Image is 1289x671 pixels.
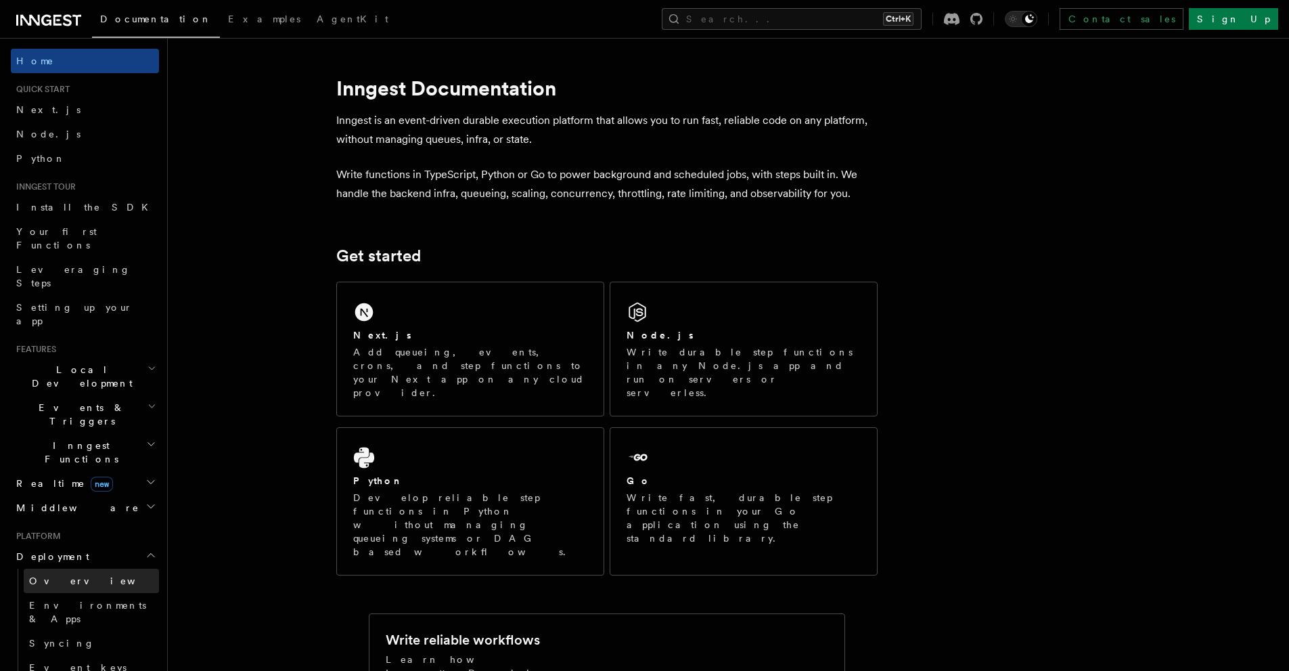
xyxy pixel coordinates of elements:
span: Local Development [11,363,148,390]
a: Setting up your app [11,295,159,333]
a: Install the SDK [11,195,159,219]
p: Write functions in TypeScript, Python or Go to power background and scheduled jobs, with steps bu... [336,165,878,203]
a: Contact sales [1060,8,1183,30]
button: Inngest Functions [11,433,159,471]
button: Events & Triggers [11,395,159,433]
span: Node.js [16,129,81,139]
button: Middleware [11,496,159,520]
span: new [91,477,113,492]
a: Node.jsWrite durable step functions in any Node.js app and run on servers or serverless. [610,282,878,416]
span: Your first Functions [16,226,97,251]
span: Middleware [11,501,139,515]
a: Home [11,49,159,73]
span: Setting up your app [16,302,133,326]
p: Write fast, durable step functions in your Go application using the standard library. [627,491,861,545]
h2: Node.js [627,328,694,342]
span: Install the SDK [16,202,156,213]
span: Syncing [29,638,95,649]
a: Syncing [24,631,159,655]
span: Features [11,344,56,355]
kbd: Ctrl+K [883,12,913,26]
p: Add queueing, events, crons, and step functions to your Next app on any cloud provider. [353,345,587,399]
span: Examples [228,14,300,24]
span: Overview [29,576,168,586]
button: Deployment [11,544,159,569]
a: Documentation [92,4,220,38]
h2: Go [627,474,651,488]
span: Deployment [11,550,89,563]
span: Quick start [11,84,70,95]
a: Environments & Apps [24,593,159,631]
a: GoWrite fast, durable step functions in your Go application using the standard library. [610,427,878,576]
span: Next.js [16,104,81,115]
span: Documentation [100,14,212,24]
p: Write durable step functions in any Node.js app and run on servers or serverless. [627,345,861,399]
a: Node.js [11,122,159,146]
a: Overview [24,569,159,593]
h2: Next.js [353,328,411,342]
a: Leveraging Steps [11,257,159,295]
p: Inngest is an event-driven durable execution platform that allows you to run fast, reliable code ... [336,111,878,149]
button: Local Development [11,358,159,395]
span: Home [16,54,54,68]
span: AgentKit [317,14,388,24]
a: Next.js [11,98,159,122]
a: Get started [336,246,421,265]
a: AgentKit [309,4,397,37]
span: Events & Triggers [11,401,148,428]
span: Python [16,153,66,164]
a: Sign Up [1189,8,1278,30]
p: Develop reliable step functions in Python without managing queueing systems or DAG based workflows. [353,491,587,559]
span: Environments & Apps [29,600,146,624]
button: Realtimenew [11,471,159,496]
a: Examples [220,4,309,37]
span: Realtime [11,477,113,490]
span: Inngest Functions [11,439,146,466]
h1: Inngest Documentation [336,76,878,100]
a: Next.jsAdd queueing, events, crons, and step functions to your Next app on any cloud provider. [336,282,604,416]
span: Inngest tour [11,181,76,192]
h2: Python [353,474,403,488]
a: Your first Functions [11,219,159,257]
h2: Write reliable workflows [386,630,540,649]
a: Python [11,146,159,171]
button: Search...Ctrl+K [662,8,922,30]
button: Toggle dark mode [1005,11,1037,27]
span: Platform [11,531,61,542]
a: PythonDevelop reliable step functions in Python without managing queueing systems or DAG based wo... [336,427,604,576]
span: Leveraging Steps [16,264,131,288]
